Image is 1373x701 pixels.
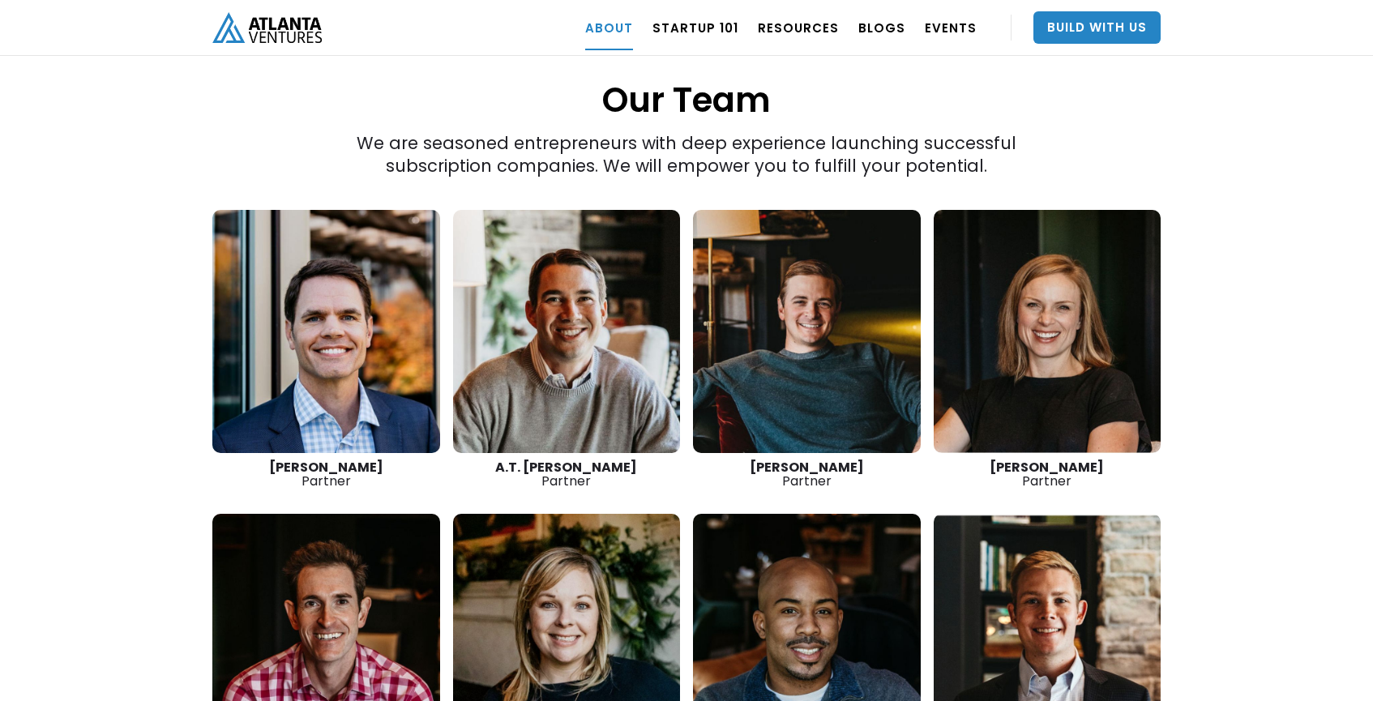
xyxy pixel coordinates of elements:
[1033,11,1161,44] a: Build With Us
[934,460,1161,488] div: Partner
[495,458,637,477] strong: A.T. [PERSON_NAME]
[269,458,383,477] strong: [PERSON_NAME]
[212,460,440,488] div: Partner
[652,5,738,50] a: Startup 101
[990,458,1104,477] strong: [PERSON_NAME]
[585,5,633,50] a: ABOUT
[453,460,681,488] div: Partner
[693,460,921,488] div: Partner
[925,5,977,50] a: EVENTS
[750,458,864,477] strong: [PERSON_NAME]
[758,5,839,50] a: RESOURCES
[858,5,905,50] a: BLOGS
